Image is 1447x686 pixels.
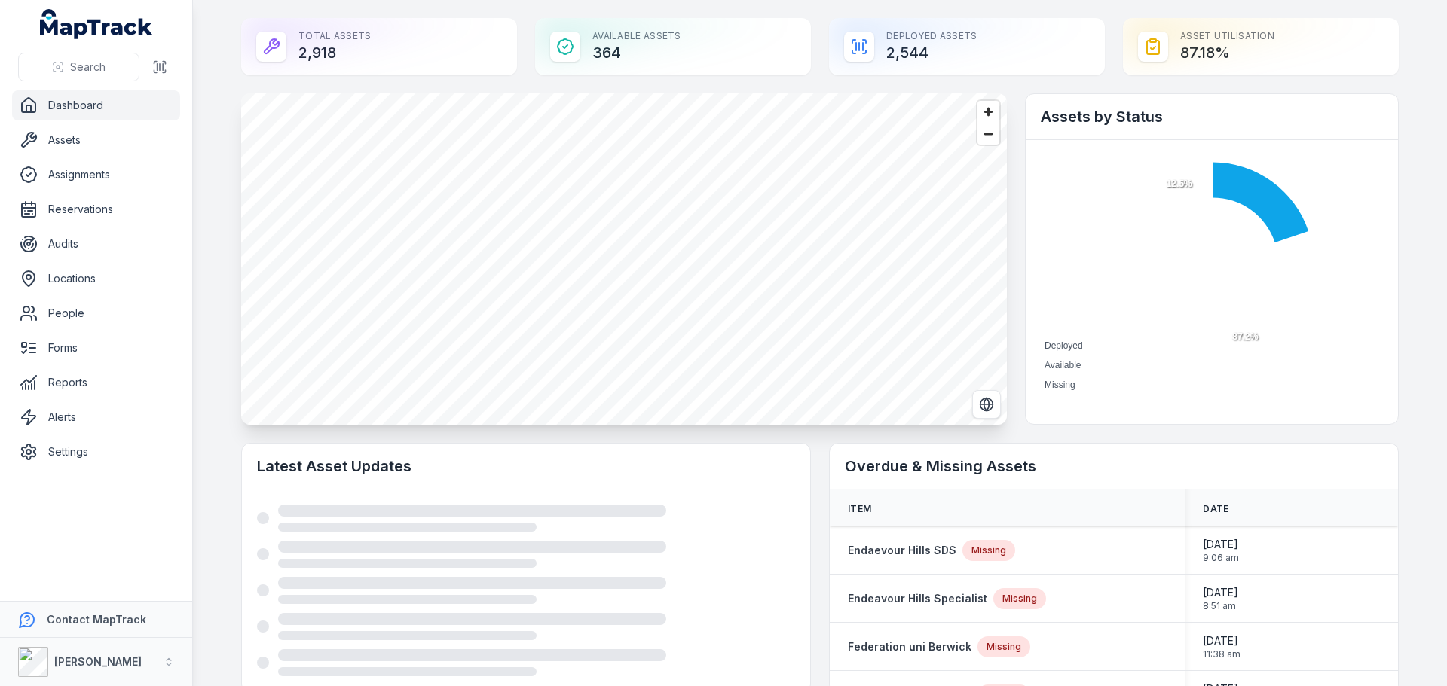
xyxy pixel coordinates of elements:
div: Missing [962,540,1015,561]
a: Audits [12,229,180,259]
a: Reservations [12,194,180,224]
button: Zoom in [977,101,999,123]
span: Item [848,503,871,515]
span: Search [70,59,106,75]
time: 8/1/2025, 9:06:46 AM [1203,537,1239,564]
span: 8:51 am [1203,600,1238,612]
a: Reports [12,367,180,398]
strong: [PERSON_NAME] [54,655,142,668]
a: MapTrack [40,9,153,39]
time: 7/22/2025, 11:38:59 AM [1203,633,1241,660]
time: 8/1/2025, 8:51:18 AM [1203,585,1238,612]
h2: Overdue & Missing Assets [845,456,1383,477]
span: [DATE] [1203,585,1238,600]
a: Settings [12,437,180,467]
strong: Contact MapTrack [47,613,146,626]
h2: Assets by Status [1041,106,1383,127]
a: People [12,298,180,328]
button: Search [18,53,139,81]
span: Date [1203,503,1228,515]
span: [DATE] [1203,537,1239,552]
span: [DATE] [1203,633,1241,648]
span: 9:06 am [1203,552,1239,564]
a: Locations [12,264,180,294]
canvas: Map [241,93,1007,425]
button: Zoom out [977,123,999,145]
span: Deployed [1045,340,1083,351]
span: Missing [1045,380,1075,390]
span: 11:38 am [1203,648,1241,660]
a: Federation uni Berwick [848,639,971,654]
a: Assets [12,125,180,155]
a: Alerts [12,402,180,432]
a: Endeavour Hills Specialist [848,591,987,606]
a: Forms [12,333,180,363]
div: Missing [977,636,1030,657]
h2: Latest Asset Updates [257,456,795,477]
button: Switch to Satellite View [972,390,1001,419]
span: Available [1045,360,1081,370]
div: Missing [993,588,1046,609]
a: Endaevour Hills SDS [848,543,956,558]
a: Assignments [12,160,180,190]
a: Dashboard [12,90,180,120]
